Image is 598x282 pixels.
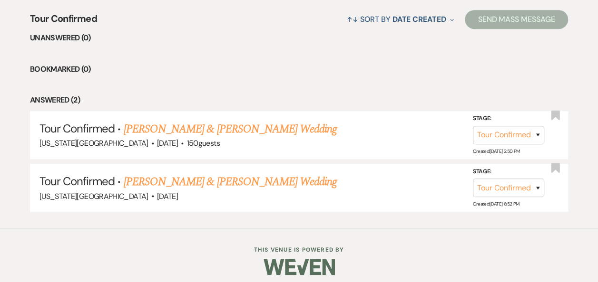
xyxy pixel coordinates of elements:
[30,94,568,106] li: Answered (2)
[30,32,568,44] li: Unanswered (0)
[465,10,569,29] button: Send Mass Message
[473,113,544,124] label: Stage:
[473,148,520,154] span: Created: [DATE] 2:50 PM
[347,14,358,24] span: ↑↓
[157,138,178,148] span: [DATE]
[343,7,457,32] button: Sort By Date Created
[187,138,220,148] span: 150 guests
[30,63,568,75] li: Bookmarked (0)
[39,121,115,136] span: Tour Confirmed
[473,201,519,207] span: Created: [DATE] 6:52 PM
[124,121,337,138] a: [PERSON_NAME] & [PERSON_NAME] Wedding
[30,11,97,32] span: Tour Confirmed
[392,14,446,24] span: Date Created
[39,191,148,201] span: [US_STATE][GEOGRAPHIC_DATA]
[39,138,148,148] span: [US_STATE][GEOGRAPHIC_DATA]
[124,173,337,190] a: [PERSON_NAME] & [PERSON_NAME] Wedding
[39,174,115,188] span: Tour Confirmed
[157,191,178,201] span: [DATE]
[473,166,544,177] label: Stage:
